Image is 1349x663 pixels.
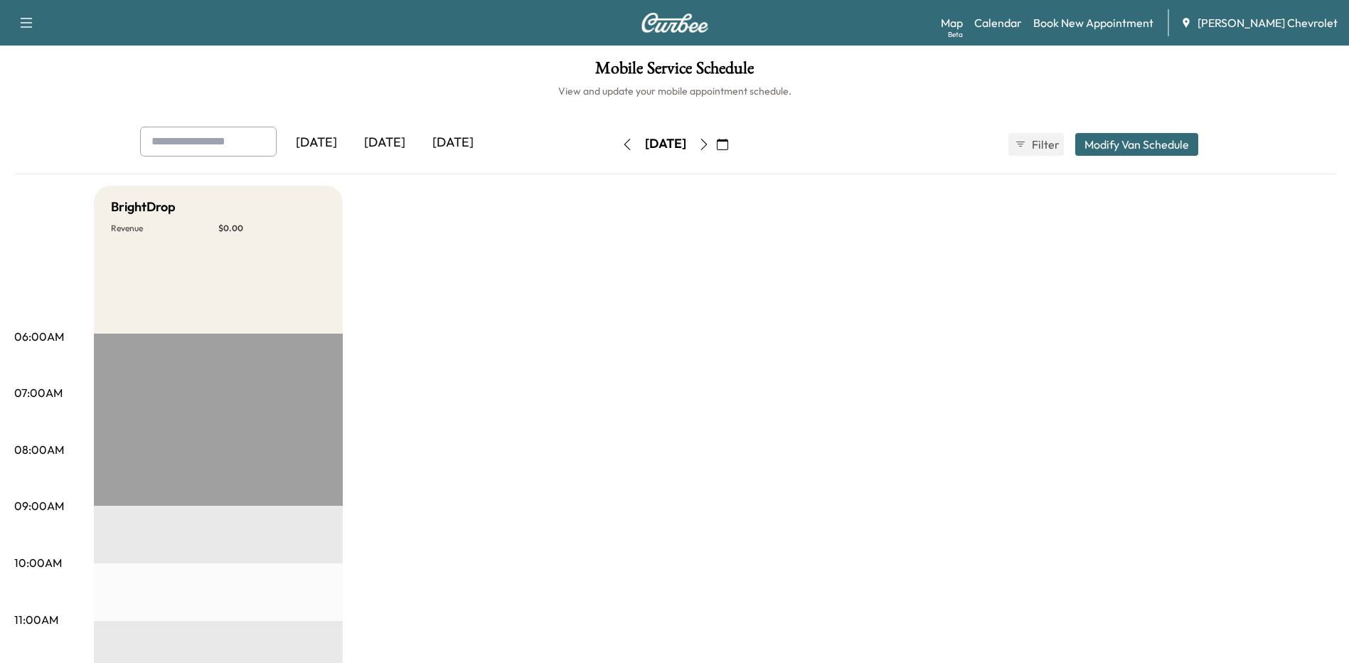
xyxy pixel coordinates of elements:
div: Beta [948,29,963,40]
div: [DATE] [351,127,419,159]
img: Curbee Logo [641,13,709,33]
p: Revenue [111,223,218,234]
a: Book New Appointment [1033,14,1153,31]
span: [PERSON_NAME] Chevrolet [1198,14,1338,31]
div: [DATE] [419,127,487,159]
div: [DATE] [282,127,351,159]
p: 06:00AM [14,328,64,345]
a: MapBeta [941,14,963,31]
button: Filter [1008,133,1064,156]
div: [DATE] [645,135,686,153]
p: 08:00AM [14,441,64,458]
button: Modify Van Schedule [1075,133,1198,156]
p: $ 0.00 [218,223,326,234]
h5: BrightDrop [111,197,176,217]
a: Calendar [974,14,1022,31]
p: 09:00AM [14,497,64,514]
h1: Mobile Service Schedule [14,60,1335,84]
p: 07:00AM [14,384,63,401]
span: Filter [1032,136,1057,153]
p: 11:00AM [14,611,58,628]
p: 10:00AM [14,554,62,571]
h6: View and update your mobile appointment schedule. [14,84,1335,98]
